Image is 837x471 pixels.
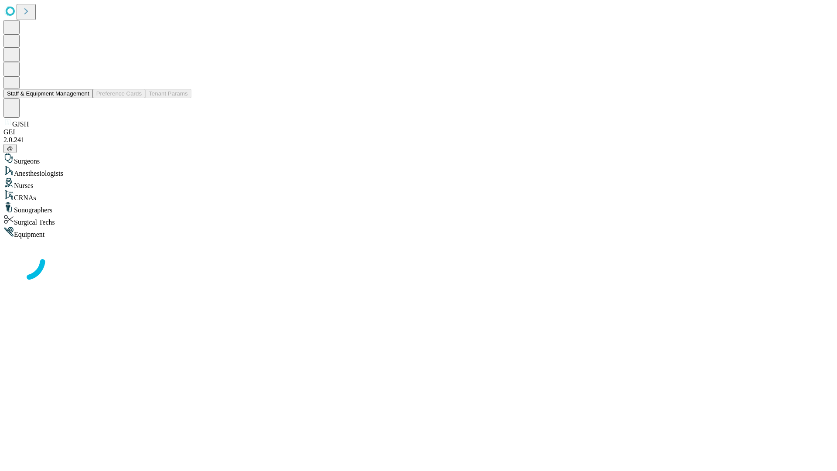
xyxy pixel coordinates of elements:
[7,145,13,152] span: @
[3,214,834,226] div: Surgical Techs
[12,120,29,128] span: GJSH
[3,128,834,136] div: GEI
[3,202,834,214] div: Sonographers
[3,177,834,190] div: Nurses
[3,153,834,165] div: Surgeons
[3,89,93,98] button: Staff & Equipment Management
[3,190,834,202] div: CRNAs
[3,144,17,153] button: @
[3,136,834,144] div: 2.0.241
[3,165,834,177] div: Anesthesiologists
[93,89,145,98] button: Preference Cards
[3,226,834,239] div: Equipment
[145,89,191,98] button: Tenant Params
